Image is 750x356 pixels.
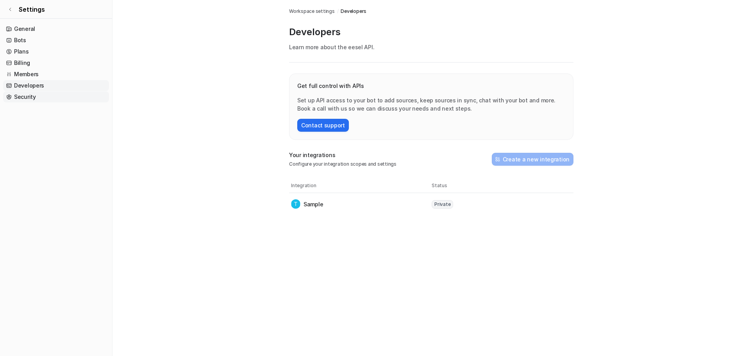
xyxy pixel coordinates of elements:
[19,5,45,14] span: Settings
[3,80,109,91] a: Developers
[291,182,431,190] th: Integration
[297,82,565,90] p: Get full control with APIs
[289,8,335,15] a: Workspace settings
[3,46,109,57] a: Plans
[503,155,570,163] h2: Create a new integration
[337,8,339,15] span: /
[3,23,109,34] a: General
[341,8,366,15] a: Developers
[289,161,396,168] p: Configure your integration scopes and settings
[3,69,109,80] a: Members
[431,182,572,190] th: Status
[304,200,323,208] p: Sample
[289,151,396,159] p: Your integrations
[3,91,109,102] a: Security
[3,35,109,46] a: Bots
[297,96,565,113] p: Set up API access to your bot to add sources, keep sources in sync, chat with your bot and more. ...
[3,57,109,68] a: Billing
[492,153,573,166] button: Create a new integration
[297,119,349,132] button: Contact support
[289,26,573,38] p: Developers
[432,200,453,209] span: Private
[348,44,373,50] a: eesel API
[289,44,374,50] span: Learn more about the .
